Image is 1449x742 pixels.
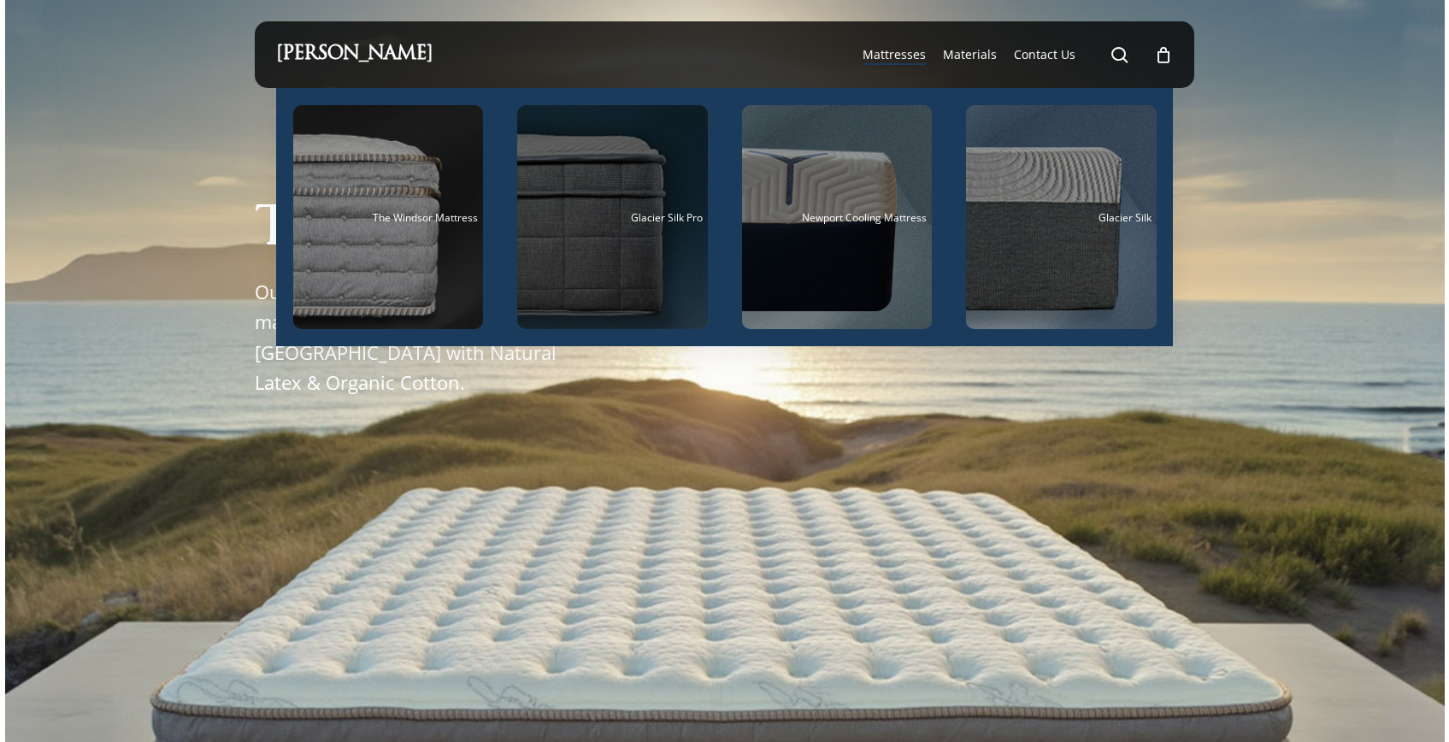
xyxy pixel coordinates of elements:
[255,204,648,256] h1: The Windsor
[1099,210,1152,225] span: Glacier Silk
[802,210,927,225] span: Newport Cooling Mattress
[943,46,997,62] span: Materials
[1014,46,1075,62] span: Contact Us
[863,46,926,62] span: Mattresses
[255,204,291,256] span: T
[1014,46,1075,63] a: Contact Us
[631,210,703,225] span: Glacier Silk Pro
[255,277,575,397] p: Our premiere luxury handcrafted mattress. Made in the [GEOGRAPHIC_DATA] with Natural Latex & Orga...
[276,45,433,64] a: [PERSON_NAME]
[293,105,484,329] a: The Windsor Mattress
[966,105,1157,329] a: Glacier Silk
[517,105,708,329] a: Glacier Silk Pro
[742,105,933,329] a: Newport Cooling Mattress
[373,210,478,225] span: The Windsor Mattress
[1154,45,1173,64] a: Cart
[863,46,926,63] a: Mattresses
[943,46,997,63] a: Materials
[854,21,1173,88] nav: Main Menu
